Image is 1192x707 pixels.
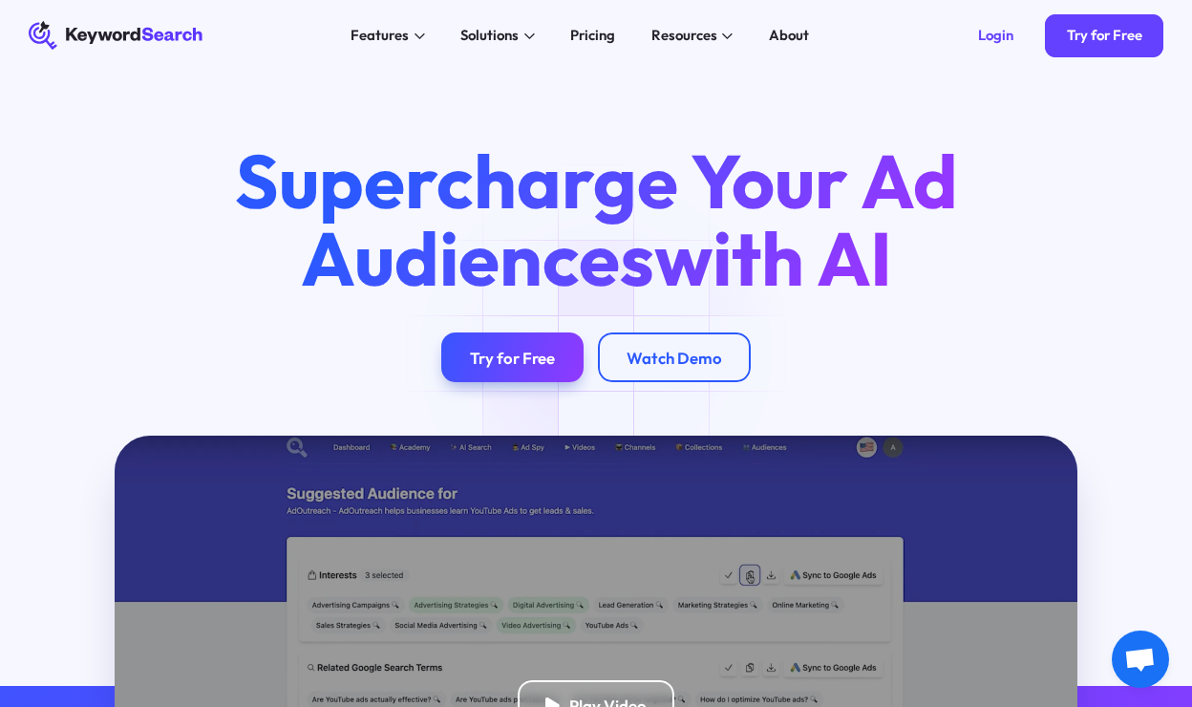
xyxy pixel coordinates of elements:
[351,25,409,46] div: Features
[956,14,1034,57] a: Login
[627,348,722,368] div: Watch Demo
[1045,14,1163,57] a: Try for Free
[441,332,584,382] a: Try for Free
[470,348,555,368] div: Try for Free
[560,21,626,50] a: Pricing
[654,211,892,305] span: with AI
[978,27,1013,45] div: Login
[769,25,809,46] div: About
[460,25,519,46] div: Solutions
[1112,631,1169,688] div: Открытый чат
[651,25,717,46] div: Resources
[758,21,819,50] a: About
[570,25,615,46] div: Pricing
[203,142,988,296] h1: Supercharge Your Ad Audiences
[1067,27,1142,45] div: Try for Free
